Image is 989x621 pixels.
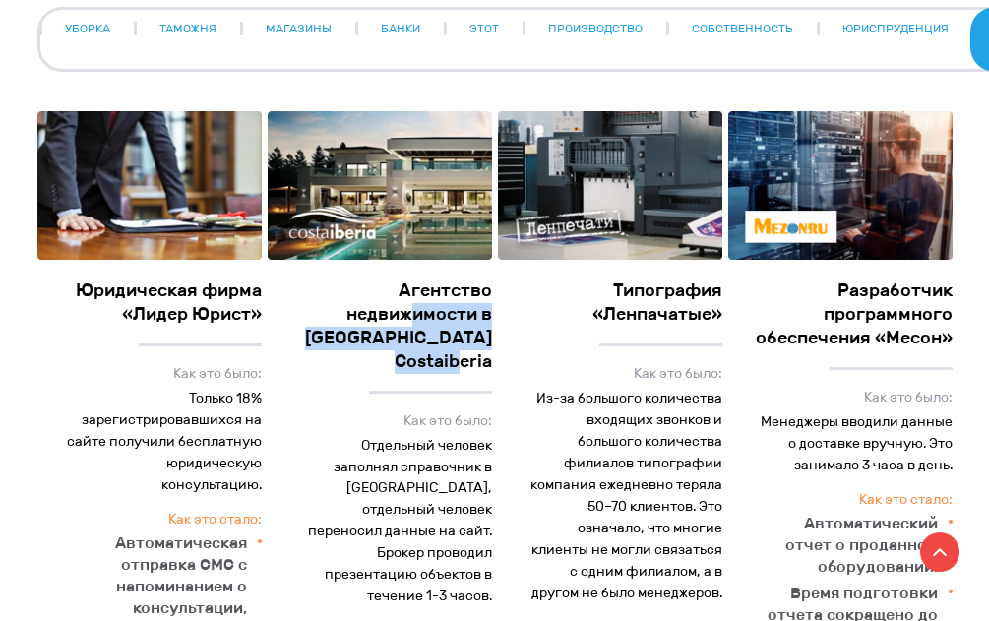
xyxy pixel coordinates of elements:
[692,22,793,35] font: Собственность
[308,437,492,605] font: Отдельный человек заполнял справочник в [GEOGRAPHIC_DATA], отдельный человек переносил данные на ...
[381,22,420,35] font: Банки
[864,389,953,405] font: Как это было:
[65,22,110,35] font: Уборка
[761,413,953,473] font: Менеджеры вводили данные о доставке вручную. Это занимало 3 часа в день.
[403,412,492,429] font: Как это было:
[168,511,262,528] font: Как это стало:
[37,111,262,260] img: Юридическая фирма
[135,10,241,49] a: таможня
[842,22,949,35] font: юриспруденция
[445,10,524,49] a: этот
[356,10,445,49] a: Банки
[728,111,953,260] img: Разработчик программного обеспечения
[67,390,262,493] font: Только 18% зарегистрировавшихся на сайте получили бесплатную юридическую консультацию.
[756,279,953,348] font: Разработчик программного обеспечения «Месон»
[76,279,262,325] font: Юридическая фирма «Лидер Юрист»
[818,10,973,49] a: юриспруденция
[241,10,356,49] a: Магазины
[266,22,332,35] font: Магазины
[159,22,216,35] font: таможня
[859,491,953,508] font: Как это стало:
[268,111,492,260] img: Агентство недвижимости
[667,10,818,49] a: Собственность
[785,514,938,576] font: Автоматический отчет о проданном оборудовании.
[498,111,722,260] img: типография
[548,22,643,35] font: производство
[634,365,722,382] font: Как это было:
[592,279,722,325] font: Типография «Ленпачатые»
[524,10,667,49] a: производство
[305,279,492,372] font: Агентство недвижимости в [GEOGRAPHIC_DATA] Costaiberia
[530,390,722,601] font: Из-за большого количества входящих звонков и большого количества филиалов типографии компания еже...
[40,10,135,49] a: Уборка
[469,22,499,35] font: этот
[173,365,262,382] font: Как это было:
